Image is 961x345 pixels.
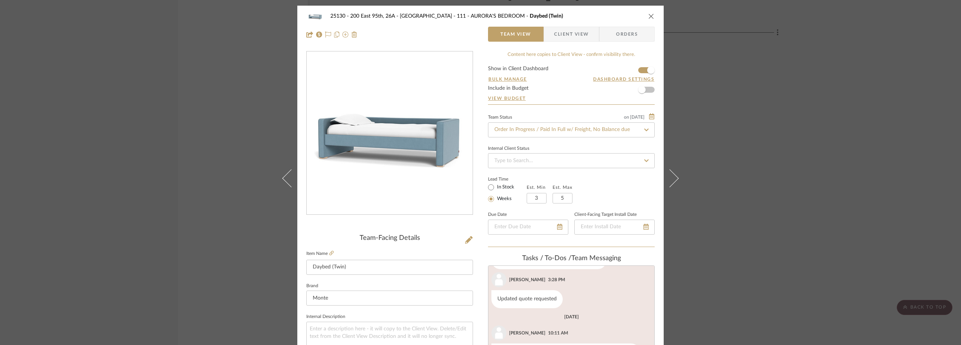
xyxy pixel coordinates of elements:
a: View Budget [488,95,655,101]
div: Updated quote requested [491,290,563,308]
span: 25130 - 200 East 95th, 26A - [GEOGRAPHIC_DATA] [330,14,457,19]
div: Team-Facing Details [306,234,473,243]
img: Remove from project [351,32,357,38]
div: 3:28 PM [548,276,565,283]
img: 09fbe779-ea75-4c91-8ca0-5c7218b2ecc7_48x40.jpg [306,9,324,24]
input: Type to Search… [488,153,655,168]
button: Bulk Manage [488,76,527,83]
span: Orders [608,27,646,42]
button: Dashboard Settings [593,76,655,83]
span: [DATE] [629,114,645,120]
img: 09fbe779-ea75-4c91-8ca0-5c7218b2ecc7_436x436.jpg [308,52,471,215]
label: In Stock [496,184,514,191]
label: Brand [306,284,318,288]
label: Client-Facing Target Install Date [574,213,637,217]
span: Daybed (Twin) [530,14,563,19]
div: 0 [307,52,473,215]
div: Content here copies to Client View - confirm visibility there. [488,51,655,59]
span: Client View [554,27,589,42]
div: [DATE] [564,314,579,319]
span: Tasks / To-Dos / [522,255,571,262]
div: Internal Client Status [488,147,529,151]
label: Lead Time [488,176,527,182]
input: Enter Item Name [306,260,473,275]
input: Enter Due Date [488,220,568,235]
input: Enter Install Date [574,220,655,235]
input: Enter Brand [306,291,473,306]
label: Est. Min [527,185,546,190]
img: user_avatar.png [491,325,506,340]
label: Est. Max [553,185,572,190]
div: [PERSON_NAME] [509,330,545,336]
label: Due Date [488,213,507,217]
label: Weeks [496,196,512,202]
label: Item Name [306,250,334,257]
div: Team Status [488,116,512,119]
span: Team View [500,27,531,42]
button: close [648,13,655,20]
mat-radio-group: Select item type [488,182,527,203]
input: Type to Search… [488,122,655,137]
div: 10:11 AM [548,330,568,336]
span: 111 - AURORA'S BEDROOM [457,14,530,19]
img: user_avatar.png [491,272,506,287]
label: Internal Description [306,315,345,319]
div: [PERSON_NAME] [509,276,545,283]
div: team Messaging [488,255,655,263]
span: on [624,115,629,119]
